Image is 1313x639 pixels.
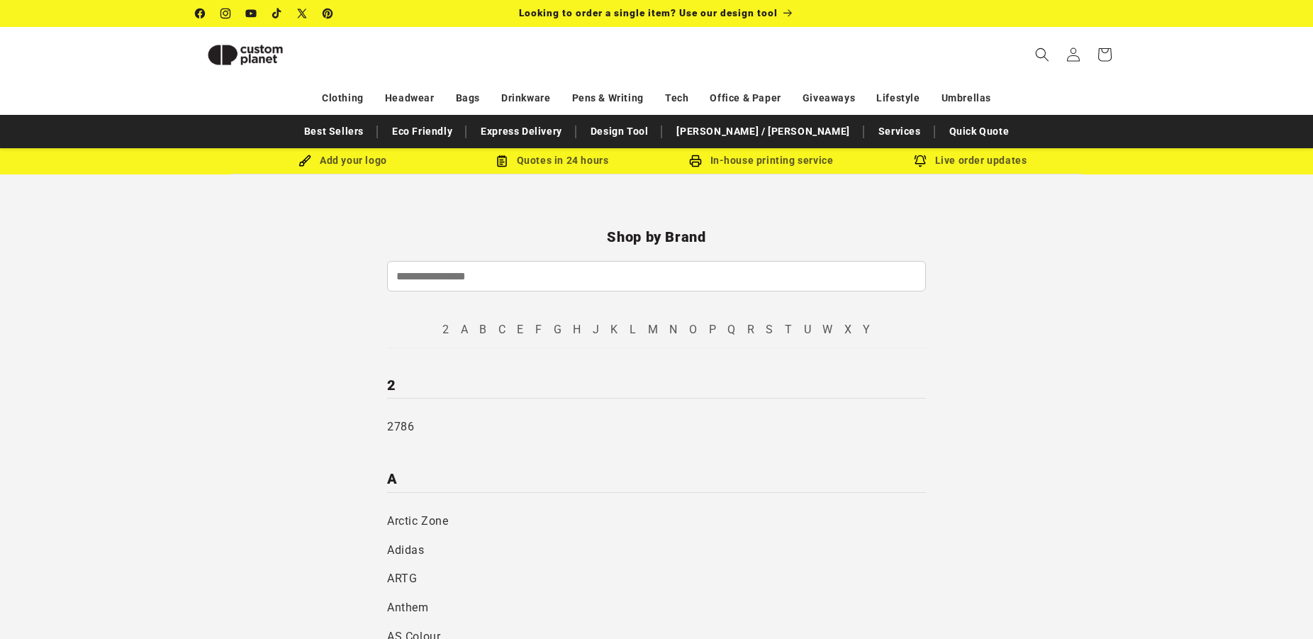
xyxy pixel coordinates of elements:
a: Pens & Writing [572,86,644,111]
a: Anthem [387,594,926,623]
a: Q [727,323,736,336]
a: Express Delivery [474,119,569,144]
a: Lifestyle [876,86,920,111]
div: Quotes in 24 hours [447,152,656,170]
a: Giveaways [803,86,855,111]
a: U [804,323,812,336]
a: A [461,323,469,336]
h3: A [387,470,926,493]
a: G [554,323,562,336]
a: ARTG [387,565,926,594]
a: P [709,323,717,336]
a: Arctic Zone [387,507,926,536]
div: In-house printing service [656,152,866,170]
a: 2 [442,323,449,336]
a: W [822,323,833,336]
a: B [479,323,487,336]
img: Brush Icon [298,155,311,167]
a: S [766,323,773,336]
a: K [610,323,618,336]
a: X [844,323,852,336]
h1: Shop by Brand [387,228,926,247]
a: M [648,323,659,336]
div: Add your logo [238,152,447,170]
img: In-house printing [689,155,702,167]
a: Tech [665,86,688,111]
a: Y [863,323,871,336]
div: Live order updates [866,152,1075,170]
h3: 2 [387,377,926,399]
img: Order updates [914,155,927,167]
a: Drinkware [501,86,550,111]
img: Custom Planet [196,33,295,77]
a: Best Sellers [297,119,371,144]
a: [PERSON_NAME] / [PERSON_NAME] [669,119,856,144]
img: Order Updates Icon [496,155,508,167]
a: N [669,323,678,336]
a: Bags [456,86,480,111]
a: Quick Quote [942,119,1017,144]
a: C [498,323,506,336]
span: Looking to order a single item? Use our design tool [519,7,778,18]
summary: Search [1027,39,1058,70]
a: Services [871,119,928,144]
a: Office & Paper [710,86,781,111]
a: R [747,323,755,336]
a: Umbrellas [942,86,991,111]
iframe: Chat Widget [1242,571,1313,639]
a: Eco Friendly [385,119,459,144]
a: 2786 [387,413,926,442]
a: Design Tool [583,119,656,144]
a: F [535,323,542,336]
a: T [785,323,793,336]
a: E [517,323,524,336]
a: J [593,323,600,336]
a: H [573,323,581,336]
a: L [630,323,637,336]
a: Headwear [385,86,435,111]
a: Custom Planet [191,27,343,82]
a: Adidas [387,536,926,565]
a: Clothing [322,86,364,111]
a: O [689,323,698,336]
